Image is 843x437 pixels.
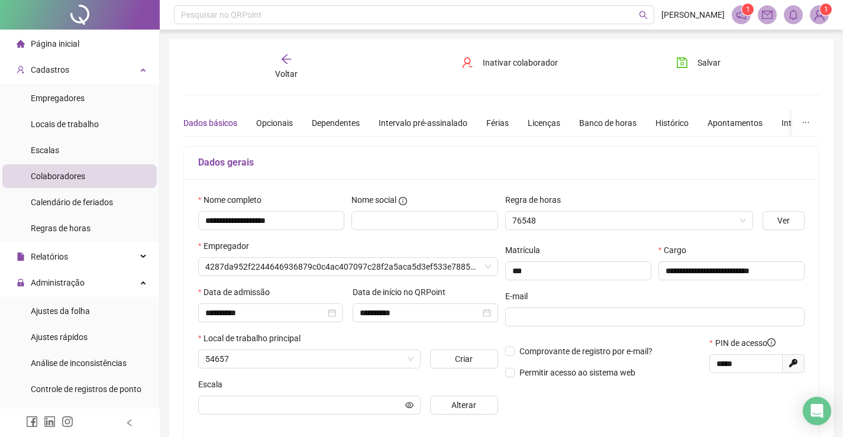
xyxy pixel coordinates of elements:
div: Férias [486,116,509,130]
span: Relatórios [31,252,68,261]
span: user-add [17,66,25,74]
span: Comprovante de registro por e-mail? [519,347,653,356]
span: facebook [26,416,38,428]
label: Escala [198,378,230,391]
span: Nome social [351,193,396,206]
span: [PERSON_NAME] [661,8,725,21]
span: Permitir acesso ao sistema web [519,368,635,377]
span: search [639,11,648,20]
span: Página inicial [31,39,79,48]
span: Cadastros [31,65,69,75]
span: user-delete [461,57,473,69]
div: Histórico [655,116,689,130]
img: 83888 [810,6,828,24]
button: Criar [430,349,498,368]
span: bell [788,9,799,20]
label: Empregador [198,239,257,253]
div: Apontamentos [708,116,763,130]
button: Ver [763,211,805,230]
span: 1 [824,5,828,14]
span: home [17,40,25,48]
span: Inativar colaborador [483,56,558,69]
span: Escalas [31,145,59,155]
span: Calendário de feriados [31,198,113,207]
span: PIN de acesso [715,336,776,349]
span: 54657 [205,350,414,368]
span: Regras de horas [31,224,91,233]
span: Ver [777,214,790,227]
button: Alterar [430,396,498,415]
label: Regra de horas [505,193,569,206]
div: Dependentes [312,116,360,130]
span: Locais de trabalho [31,119,99,129]
span: Alterar [451,399,476,412]
span: linkedin [44,416,56,428]
sup: Atualize o seu contato no menu Meus Dados [820,4,832,15]
span: 1 [746,5,750,14]
span: left [125,419,134,427]
button: Inativar colaborador [453,53,567,72]
label: Cargo [658,244,694,257]
span: 76548 [512,212,746,229]
button: Salvar [667,53,729,72]
div: Licenças [528,116,560,130]
div: Integrações [781,116,825,130]
span: mail [762,9,773,20]
span: file [17,253,25,261]
span: 4287da952f2244646936879c0c4ac407097c28f2a5aca5d3ef533e7885bc8bdd [205,258,491,276]
h5: Dados gerais [198,156,805,170]
label: Matrícula [505,244,548,257]
div: Open Intercom Messenger [803,397,831,425]
span: notification [736,9,747,20]
div: Intervalo pré-assinalado [379,116,467,130]
span: save [676,57,688,69]
span: ellipsis [802,118,810,127]
span: Ajustes da folha [31,306,90,316]
label: Data de início no QRPoint [353,286,453,299]
span: Voltar [275,69,298,79]
span: instagram [62,416,73,428]
span: arrow-left [280,53,292,65]
span: Criar [455,352,473,365]
label: E-mail [505,290,535,303]
span: Análise de inconsistências [31,358,127,368]
span: Administração [31,278,85,287]
div: Dados básicos [183,116,237,130]
span: Empregadores [31,93,85,103]
span: Salvar [697,56,721,69]
span: info-circle [767,338,776,347]
span: eye [405,401,414,409]
div: Banco de horas [579,116,637,130]
label: Nome completo [198,193,269,206]
span: Controle de registros de ponto [31,384,141,394]
span: lock [17,279,25,287]
span: info-circle [399,197,407,205]
button: ellipsis [792,109,819,137]
div: Opcionais [256,116,293,130]
label: Data de admissão [198,286,277,299]
span: Colaboradores [31,171,85,181]
span: Ajustes rápidos [31,332,88,342]
sup: 1 [742,4,754,15]
label: Local de trabalho principal [198,332,308,345]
